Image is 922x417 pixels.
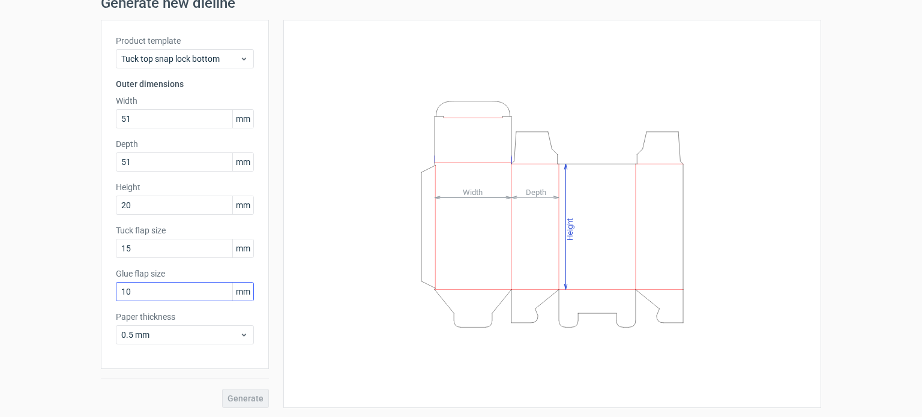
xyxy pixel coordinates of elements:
tspan: Width [463,187,483,196]
label: Paper thickness [116,311,254,323]
tspan: Height [565,218,574,240]
label: Tuck flap size [116,224,254,236]
span: mm [232,196,253,214]
span: mm [232,153,253,171]
label: Glue flap size [116,268,254,280]
span: mm [232,283,253,301]
label: Product template [116,35,254,47]
label: Width [116,95,254,107]
tspan: Depth [526,187,546,196]
label: Depth [116,138,254,150]
span: Tuck top snap lock bottom [121,53,240,65]
span: 0.5 mm [121,329,240,341]
span: mm [232,110,253,128]
span: mm [232,239,253,257]
h3: Outer dimensions [116,78,254,90]
label: Height [116,181,254,193]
